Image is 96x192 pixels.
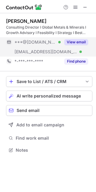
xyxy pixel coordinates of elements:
[16,147,90,153] span: Notes
[6,119,92,130] button: Add to email campaign
[6,134,92,142] button: Find work email
[14,49,77,54] span: [EMAIL_ADDRESS][DOMAIN_NAME]
[6,105,92,116] button: Send email
[17,108,40,113] span: Send email
[64,39,88,45] button: Reveal Button
[6,91,92,101] button: AI write personalized message
[16,135,90,141] span: Find work email
[6,76,92,87] button: save-profile-one-click
[64,58,88,64] button: Reveal Button
[17,79,82,84] div: Save to List / ATS / CRM
[17,94,81,98] span: AI write personalized message
[6,146,92,154] button: Notes
[16,122,64,127] span: Add to email campaign
[14,39,56,45] span: ***@[DOMAIN_NAME]
[6,25,92,36] div: Consulting Director I Global Metals & Minerals I Growth Advisory I Feasibility I Strategy I Best ...
[6,18,46,24] div: [PERSON_NAME]
[6,4,42,11] img: ContactOut v5.3.10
